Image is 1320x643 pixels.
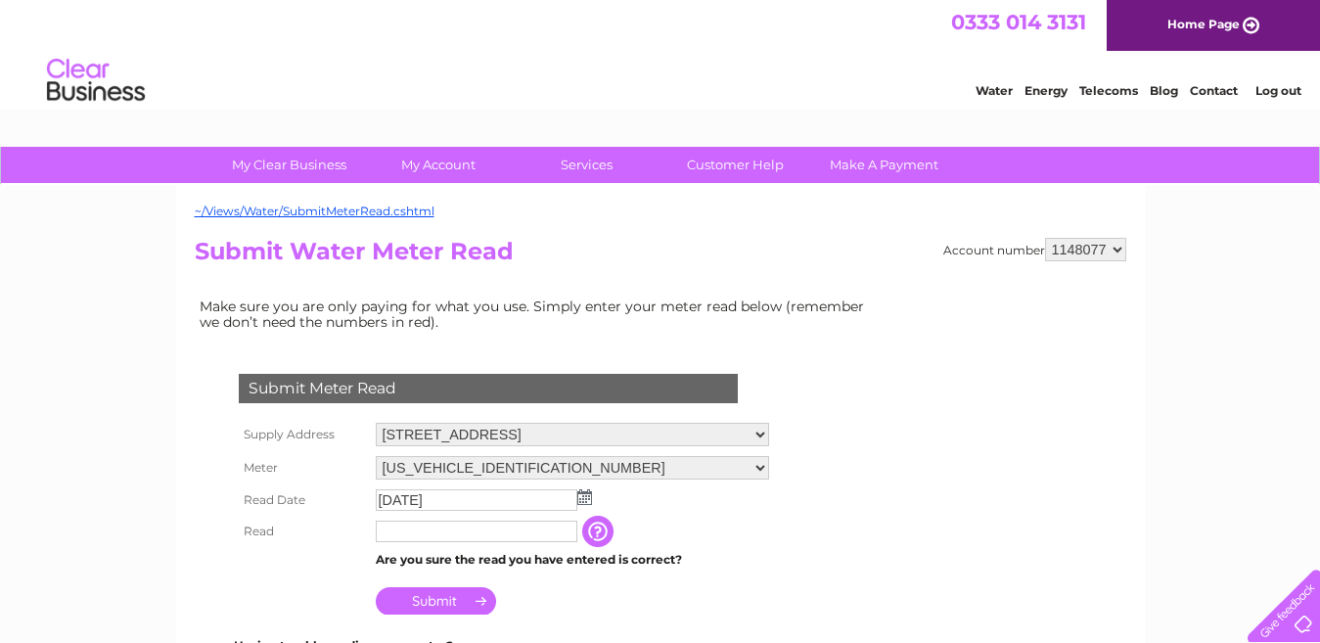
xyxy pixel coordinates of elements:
a: Water [976,83,1013,98]
td: Are you sure the read you have entered is correct? [371,547,774,573]
div: Clear Business is a trading name of Verastar Limited (registered in [GEOGRAPHIC_DATA] No. 3667643... [199,11,1123,95]
input: Submit [376,587,496,615]
a: ~/Views/Water/SubmitMeterRead.cshtml [195,204,434,218]
a: My Clear Business [208,147,370,183]
input: Information [582,516,617,547]
div: Account number [943,238,1126,261]
a: Blog [1150,83,1178,98]
a: Services [506,147,667,183]
th: Read Date [234,484,371,516]
a: Log out [1255,83,1301,98]
a: 0333 014 3131 [951,10,1086,34]
h2: Submit Water Meter Read [195,238,1126,275]
a: Customer Help [655,147,816,183]
img: logo.png [46,51,146,111]
img: ... [577,489,592,505]
a: Contact [1190,83,1238,98]
th: Read [234,516,371,547]
div: Submit Meter Read [239,374,738,403]
td: Make sure you are only paying for what you use. Simply enter your meter read below (remember we d... [195,294,880,335]
a: My Account [357,147,519,183]
a: Energy [1024,83,1068,98]
th: Supply Address [234,418,371,451]
a: Telecoms [1079,83,1138,98]
a: Make A Payment [803,147,965,183]
th: Meter [234,451,371,484]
